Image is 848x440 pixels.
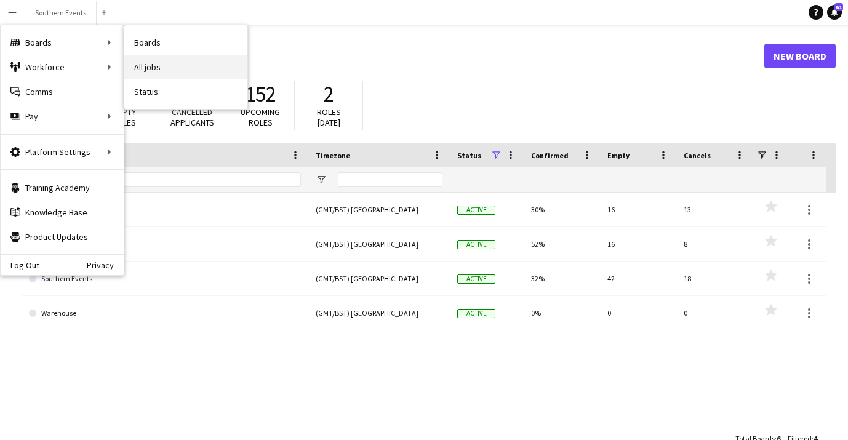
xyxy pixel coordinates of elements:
[1,225,124,249] a: Product Updates
[827,5,842,20] a: 61
[1,30,124,55] div: Boards
[29,193,301,227] a: Midlands Events
[600,296,676,330] div: 0
[457,309,495,318] span: Active
[324,81,334,108] span: 2
[684,151,711,160] span: Cancels
[600,193,676,226] div: 16
[25,1,97,25] button: Southern Events
[1,104,124,129] div: Pay
[676,262,753,295] div: 18
[29,296,301,330] a: Warehouse
[51,172,301,187] input: Board name Filter Input
[676,296,753,330] div: 0
[1,175,124,200] a: Training Academy
[316,151,350,160] span: Timezone
[308,296,450,330] div: (GMT/BST) [GEOGRAPHIC_DATA]
[1,79,124,104] a: Comms
[600,262,676,295] div: 42
[308,262,450,295] div: (GMT/BST) [GEOGRAPHIC_DATA]
[308,193,450,226] div: (GMT/BST) [GEOGRAPHIC_DATA]
[524,296,600,330] div: 0%
[170,106,214,128] span: Cancelled applicants
[524,193,600,226] div: 30%
[457,206,495,215] span: Active
[607,151,630,160] span: Empty
[457,240,495,249] span: Active
[241,106,280,128] span: Upcoming roles
[338,172,442,187] input: Timezone Filter Input
[764,44,836,68] a: New Board
[1,140,124,164] div: Platform Settings
[317,106,341,128] span: Roles [DATE]
[676,227,753,261] div: 8
[87,260,124,270] a: Privacy
[457,274,495,284] span: Active
[29,262,301,296] a: Southern Events
[308,227,450,261] div: (GMT/BST) [GEOGRAPHIC_DATA]
[29,227,301,262] a: Northern Events
[316,174,327,185] button: Open Filter Menu
[124,79,247,104] a: Status
[1,260,39,270] a: Log Out
[524,262,600,295] div: 32%
[457,151,481,160] span: Status
[22,47,764,65] h1: Boards
[524,227,600,261] div: 52%
[124,55,247,79] a: All jobs
[124,30,247,55] a: Boards
[600,227,676,261] div: 16
[834,3,843,11] span: 61
[1,200,124,225] a: Knowledge Base
[1,55,124,79] div: Workforce
[676,193,753,226] div: 13
[245,81,276,108] span: 152
[531,151,569,160] span: Confirmed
